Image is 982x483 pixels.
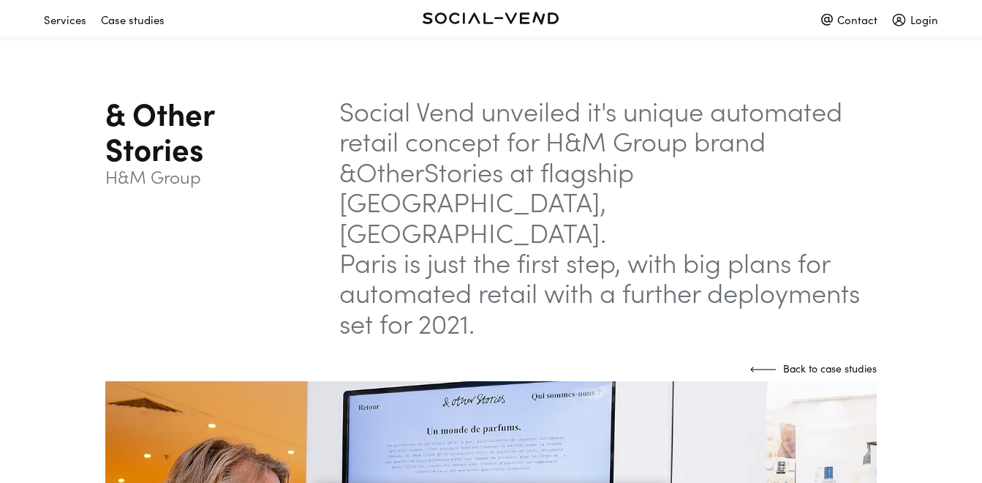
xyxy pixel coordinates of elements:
div: Contact [821,7,877,32]
p: Social Vend unveiled it's unique automated retail concept for H&M Group brand &OtherStories at fl... [339,95,877,247]
a: Case studies [101,7,179,22]
p: Paris is just the first step, with big plans for automated retail with a further deployments set ... [339,247,877,337]
div: & Other Stories [105,95,266,337]
div: Services [44,7,86,32]
div: Case studies [101,7,165,32]
a: Back to case studies [750,361,877,378]
div: Login [892,7,938,32]
sub: H&M Group [105,166,266,187]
